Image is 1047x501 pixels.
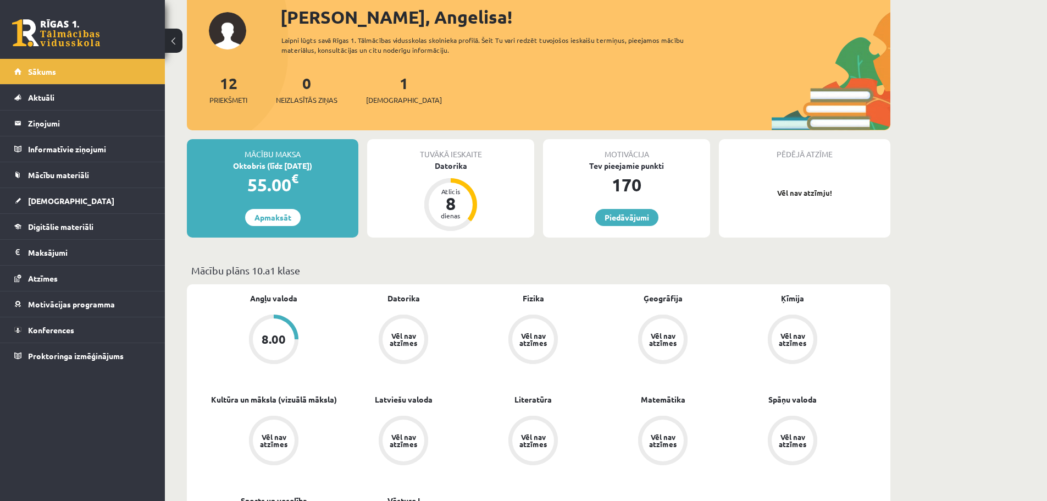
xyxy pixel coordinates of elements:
div: Laipni lūgts savā Rīgas 1. Tālmācības vidusskolas skolnieka profilā. Šeit Tu vari redzēt tuvojošo... [281,35,703,55]
a: Maksājumi [14,240,151,265]
span: Proktoringa izmēģinājums [28,351,124,361]
span: Sākums [28,67,56,76]
a: Digitālie materiāli [14,214,151,239]
div: dienas [434,212,467,219]
div: [PERSON_NAME], Angelisa! [280,4,890,30]
a: Vēl nav atzīmes [209,416,339,467]
a: Fizika [523,293,544,304]
a: Vēl nav atzīmes [468,416,598,467]
a: Datorika [387,293,420,304]
a: Mācību materiāli [14,162,151,188]
a: Angļu valoda [250,293,297,304]
div: 170 [543,172,710,198]
span: € [291,170,298,186]
div: Tuvākā ieskaite [367,139,534,160]
a: 8.00 [209,315,339,366]
div: 8.00 [262,333,286,345]
a: Proktoringa izmēģinājums [14,343,151,368]
div: Mācību maksa [187,139,358,160]
a: 0Neizlasītās ziņas [276,73,337,106]
a: Vēl nav atzīmes [598,315,728,366]
div: Vēl nav atzīmes [777,433,808,448]
div: Vēl nav atzīmes [388,433,419,448]
p: Mācību plāns 10.a1 klase [191,263,886,278]
div: 8 [434,195,467,212]
div: Motivācija [543,139,710,160]
legend: Informatīvie ziņojumi [28,136,151,162]
span: Mācību materiāli [28,170,89,180]
div: Oktobris (līdz [DATE]) [187,160,358,172]
a: Kultūra un māksla (vizuālā māksla) [211,394,337,405]
a: Piedāvājumi [595,209,658,226]
span: Digitālie materiāli [28,222,93,232]
a: Matemātika [641,394,685,405]
a: Vēl nav atzīmes [728,315,857,366]
span: Motivācijas programma [28,299,115,309]
div: Vēl nav atzīmes [777,332,808,346]
a: Vēl nav atzīmes [598,416,728,467]
div: Vēl nav atzīmes [388,332,419,346]
span: Konferences [28,325,74,335]
a: Konferences [14,317,151,343]
div: Vēl nav atzīmes [518,332,549,346]
a: Vēl nav atzīmes [339,416,468,467]
div: Vēl nav atzīmes [518,433,549,448]
a: Vēl nav atzīmes [339,315,468,366]
a: Rīgas 1. Tālmācības vidusskola [12,19,100,47]
a: Ziņojumi [14,111,151,136]
a: Literatūra [514,394,552,405]
a: [DEMOGRAPHIC_DATA] [14,188,151,213]
a: Ģeogrāfija [644,293,683,304]
a: 12Priekšmeti [209,73,247,106]
div: Tev pieejamie punkti [543,160,710,172]
a: Ķīmija [781,293,804,304]
a: Spāņu valoda [768,394,817,405]
a: Vēl nav atzīmes [468,315,598,366]
a: Vēl nav atzīmes [728,416,857,467]
div: Vēl nav atzīmes [258,433,289,448]
a: Informatīvie ziņojumi [14,136,151,162]
span: Priekšmeti [209,95,247,106]
span: [DEMOGRAPHIC_DATA] [28,196,114,206]
a: Atzīmes [14,266,151,291]
span: Neizlasītās ziņas [276,95,337,106]
div: 55.00 [187,172,358,198]
a: Motivācijas programma [14,291,151,317]
div: Pēdējā atzīme [719,139,890,160]
legend: Maksājumi [28,240,151,265]
div: Datorika [367,160,534,172]
div: Vēl nav atzīmes [647,332,678,346]
a: Latviešu valoda [375,394,433,405]
span: Atzīmes [28,273,58,283]
legend: Ziņojumi [28,111,151,136]
a: Datorika Atlicis 8 dienas [367,160,534,233]
div: Atlicis [434,188,467,195]
span: [DEMOGRAPHIC_DATA] [366,95,442,106]
a: Sākums [14,59,151,84]
p: Vēl nav atzīmju! [724,188,885,199]
a: Aktuāli [14,85,151,110]
span: Aktuāli [28,92,54,102]
div: Vēl nav atzīmes [647,433,678,448]
a: Apmaksāt [245,209,301,226]
a: 1[DEMOGRAPHIC_DATA] [366,73,442,106]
